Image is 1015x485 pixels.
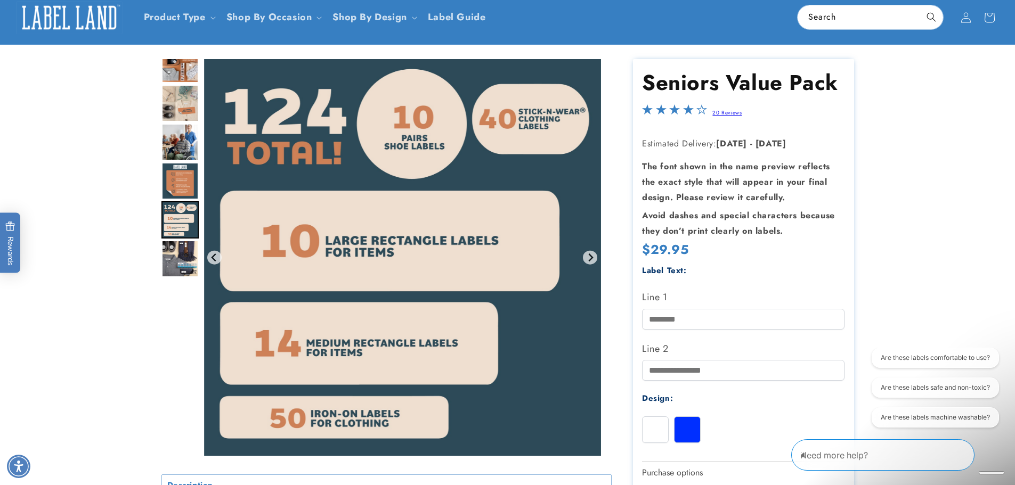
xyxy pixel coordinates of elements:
[326,5,421,30] summary: Shop By Design
[161,46,199,83] div: Go to slide 3
[428,11,486,23] span: Label Guide
[137,5,220,30] summary: Product Type
[791,435,1004,474] iframe: Gorgias Floating Chat
[712,109,742,117] a: 20 Reviews - open in a new tab
[161,124,199,161] div: Go to slide 5
[421,5,492,30] a: Label Guide
[642,265,687,276] label: Label Text:
[220,5,327,30] summary: Shop By Occasion
[642,392,673,404] label: Design:
[920,5,943,29] button: Search
[583,250,597,265] button: Next slide
[750,137,753,150] strong: -
[642,107,707,119] span: 4.2-star overall rating
[5,221,15,265] span: Rewards
[716,137,747,150] strong: [DATE]
[161,201,199,239] div: Go to slide 7
[207,250,222,265] button: Previous slide
[332,10,407,24] a: Shop By Design
[161,240,199,277] div: Go to slide 8
[756,137,786,150] strong: [DATE]
[161,46,199,83] img: Seniors Value Pack - Label Land
[226,11,312,23] span: Shop By Occasion
[642,240,689,259] span: $29.95
[642,136,845,152] p: Estimated Delivery:
[642,289,845,306] label: Line 1
[642,340,845,357] label: Line 2
[642,209,835,237] strong: Avoid dashes and special characters because they don’t print clearly on labels.
[642,69,845,96] h1: Seniors Value Pack
[144,10,206,24] a: Product Type
[161,162,199,200] div: Go to slide 6
[642,160,830,203] strong: The font shown in the name preview reflects the exact style that will appear in your final design...
[161,85,199,122] img: Seniors Value Pack - Label Land
[642,466,703,479] label: Purchase options
[16,1,123,34] img: Label Land
[161,85,199,122] div: Go to slide 4
[857,348,1004,437] iframe: Gorgias live chat conversation starters
[7,455,30,478] div: Accessibility Menu
[161,124,199,161] img: Seniors Value Pack - Label Land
